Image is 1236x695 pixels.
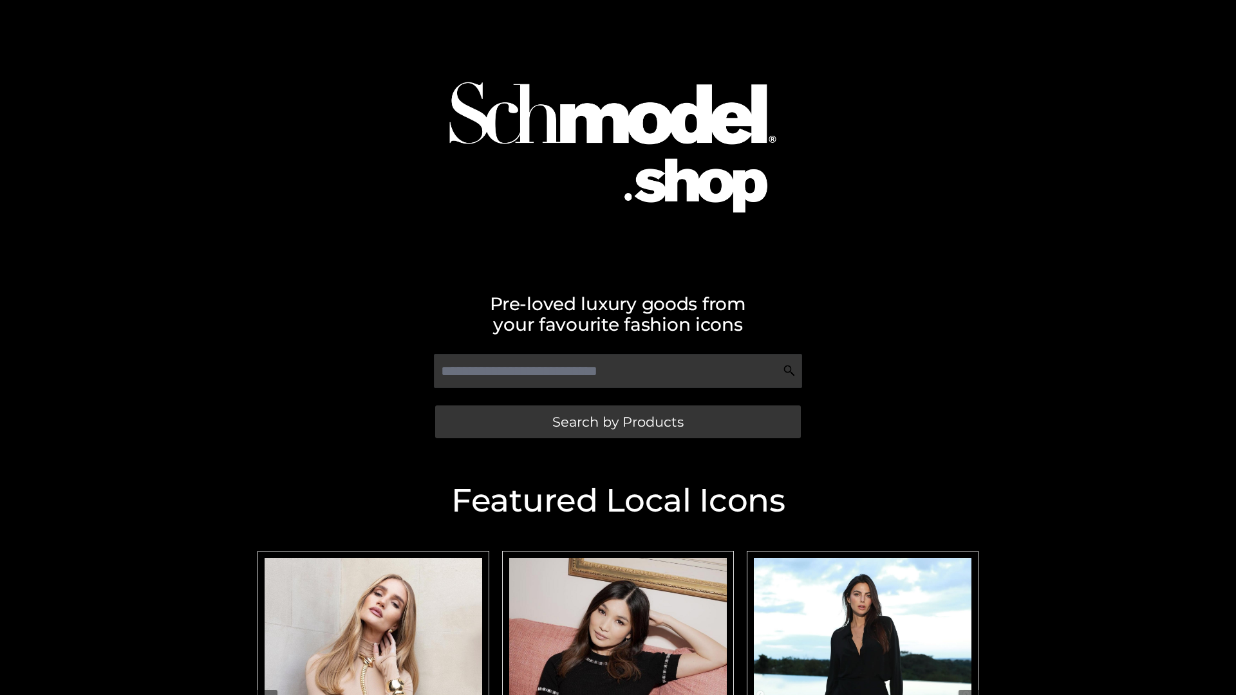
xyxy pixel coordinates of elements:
img: Search Icon [783,364,796,377]
h2: Featured Local Icons​ [251,485,985,517]
span: Search by Products [552,415,684,429]
h2: Pre-loved luxury goods from your favourite fashion icons [251,293,985,335]
a: Search by Products [435,405,801,438]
